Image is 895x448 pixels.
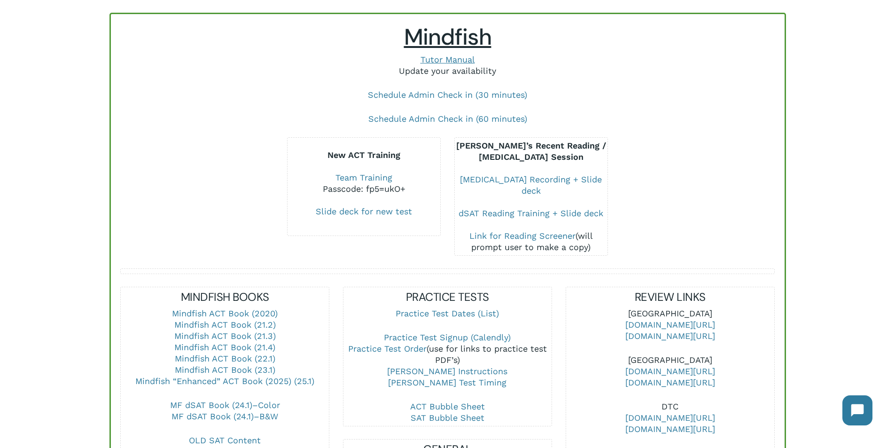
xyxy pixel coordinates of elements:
a: SAT Bubble Sheet [411,413,484,423]
a: Tutor Manual [420,55,475,64]
a: [PERSON_NAME] Instructions [387,366,507,376]
a: MF dSAT Book (24.1)–B&W [171,411,278,421]
a: [DOMAIN_NAME][URL] [625,377,715,387]
a: OLD SAT Content [189,435,261,445]
a: [PERSON_NAME] Test Timing [388,377,506,387]
a: Schedule Admin Check in (60 minutes) [368,114,527,124]
a: Mindfish ACT Book (21.3) [174,331,276,341]
a: Mindfish ACT Book (22.1) [175,354,275,363]
a: Mindfish ACT Book (2020) [172,308,278,318]
h5: PRACTICE TESTS [343,290,552,305]
a: Practice Test Dates (List) [396,308,499,318]
a: Link for Reading Screener [469,231,576,241]
a: Practice Test Order [348,344,427,354]
a: Mindfish ACT Book (21.4) [174,342,275,352]
div: Passcode: fp5=ukO+ [288,183,440,195]
a: [DOMAIN_NAME][URL] [625,320,715,330]
span: Mindfish [404,22,491,52]
p: (use for links to practice test PDF’s) [343,332,552,401]
a: ACT Bubble Sheet [410,401,485,411]
a: MF dSAT Book (24.1)–Color [170,400,280,410]
div: (will prompt user to make a copy) [455,230,607,253]
p: [GEOGRAPHIC_DATA] [566,308,774,354]
a: Practice Test Signup (Calendly) [384,332,511,342]
a: Mindfish ACT Book (23.1) [175,365,275,375]
a: [DOMAIN_NAME][URL] [625,413,715,423]
iframe: Chatbot [833,386,882,435]
b: [PERSON_NAME]’s Recent Reading / [MEDICAL_DATA] Session [456,141,606,162]
a: [DOMAIN_NAME][URL] [625,331,715,341]
a: [MEDICAL_DATA] Recording + Slide deck [460,174,602,196]
a: [DOMAIN_NAME][URL] [625,366,715,376]
h5: REVIEW LINKS [566,290,774,305]
p: [GEOGRAPHIC_DATA] [566,354,774,401]
a: Slide deck for new test [316,206,412,216]
b: New ACT Training [327,150,400,160]
a: Mindfish ACT Book (21.2) [174,320,276,330]
a: [DOMAIN_NAME][URL] [625,424,715,434]
a: Mindfish “Enhanced” ACT Book (2025) (25.1) [135,376,314,386]
a: Schedule Admin Check in (30 minutes) [368,90,527,100]
p: DTC [566,401,774,448]
a: dSAT Reading Training + Slide deck [459,208,603,218]
a: Team Training [335,173,392,182]
h5: MINDFISH BOOKS [121,290,329,305]
a: Update your availability [399,66,496,76]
